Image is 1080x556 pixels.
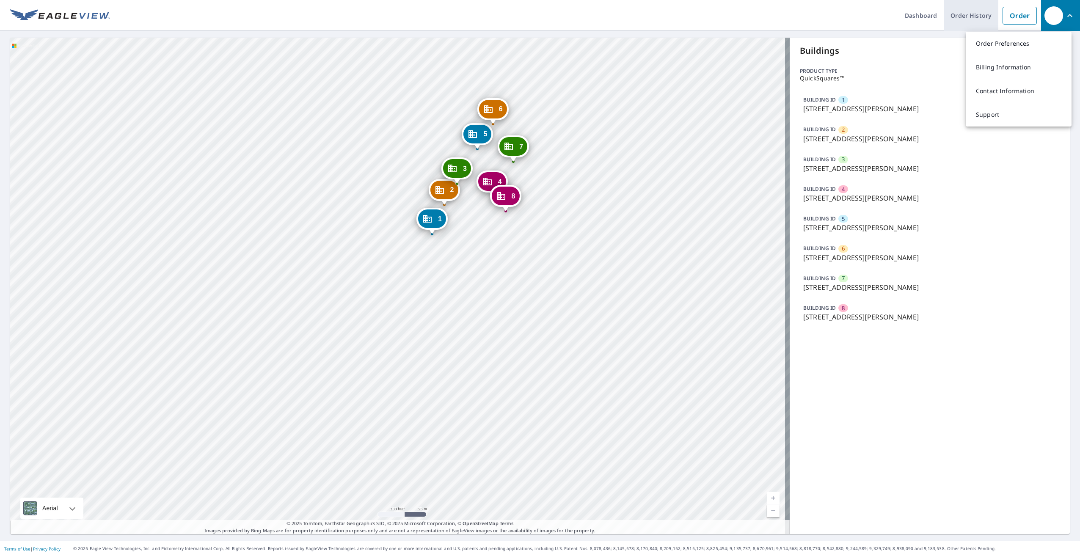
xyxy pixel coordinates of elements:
[803,215,836,222] p: BUILDING ID
[490,185,521,211] div: Dropped pin, building 8, Commercial property, 201 Frazier Ave Charlotte, NC 28216
[803,282,1056,292] p: [STREET_ADDRESS][PERSON_NAME]
[842,126,845,134] span: 2
[287,520,514,527] span: © 2025 TomTom, Earthstar Geographics SIO, © 2025 Microsoft Corporation, ©
[800,67,1060,75] p: Product type
[483,131,487,137] span: 5
[966,79,1072,103] a: Contact Information
[438,216,442,222] span: 1
[803,304,836,311] p: BUILDING ID
[800,75,1060,82] p: QuickSquares™
[803,253,1056,263] p: [STREET_ADDRESS][PERSON_NAME]
[462,123,493,149] div: Dropped pin, building 5, Commercial property, 201 Frazier Ave Charlotte, NC 28216
[842,155,845,163] span: 3
[429,179,460,205] div: Dropped pin, building 2, Commercial property, 201 Frazier Ave Charlotte, NC 28216
[10,520,790,534] p: Images provided by Bing Maps are for property identification purposes only and are not a represen...
[20,498,83,519] div: Aerial
[803,96,836,103] p: BUILDING ID
[966,55,1072,79] a: Billing Information
[803,156,836,163] p: BUILDING ID
[803,163,1056,173] p: [STREET_ADDRESS][PERSON_NAME]
[803,312,1056,322] p: [STREET_ADDRESS][PERSON_NAME]
[767,504,780,517] a: Current Level 18, Zoom Out
[463,520,498,526] a: OpenStreetMap
[803,193,1056,203] p: [STREET_ADDRESS][PERSON_NAME]
[477,171,508,197] div: Dropped pin, building 4, Commercial property, 201 Frazier Ave Charlotte, NC 28216
[40,498,61,519] div: Aerial
[842,274,845,282] span: 7
[842,185,845,193] span: 4
[803,223,1056,233] p: [STREET_ADDRESS][PERSON_NAME]
[767,492,780,504] a: Current Level 18, Zoom In
[511,193,515,199] span: 8
[500,520,514,526] a: Terms
[803,185,836,193] p: BUILDING ID
[842,245,845,253] span: 6
[477,98,509,124] div: Dropped pin, building 6, Commercial property, 201 Frazier Ave Charlotte, NC 28216
[498,179,502,185] span: 4
[4,546,30,552] a: Terms of Use
[842,304,845,312] span: 8
[73,545,1076,552] p: © 2025 Eagle View Technologies, Inc. and Pictometry International Corp. All Rights Reserved. Repo...
[4,546,61,551] p: |
[450,187,454,193] span: 2
[966,103,1072,127] a: Support
[803,126,836,133] p: BUILDING ID
[803,104,1056,114] p: [STREET_ADDRESS][PERSON_NAME]
[441,157,473,184] div: Dropped pin, building 3, Commercial property, 201 Frazier Ave Charlotte, NC 28216
[1003,7,1037,25] a: Order
[10,9,110,22] img: EV Logo
[498,135,529,162] div: Dropped pin, building 7, Commercial property, 201 Frazier Ave Charlotte, NC 28216
[416,208,448,234] div: Dropped pin, building 1, Commercial property, 201 Frazier Ave Charlotte, NC 28216
[842,96,845,104] span: 1
[519,143,523,150] span: 7
[803,134,1056,144] p: [STREET_ADDRESS][PERSON_NAME]
[803,245,836,252] p: BUILDING ID
[33,546,61,552] a: Privacy Policy
[803,275,836,282] p: BUILDING ID
[800,44,1060,57] p: Buildings
[463,165,467,172] span: 3
[842,215,845,223] span: 5
[966,32,1072,55] a: Order Preferences
[499,106,503,112] span: 6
